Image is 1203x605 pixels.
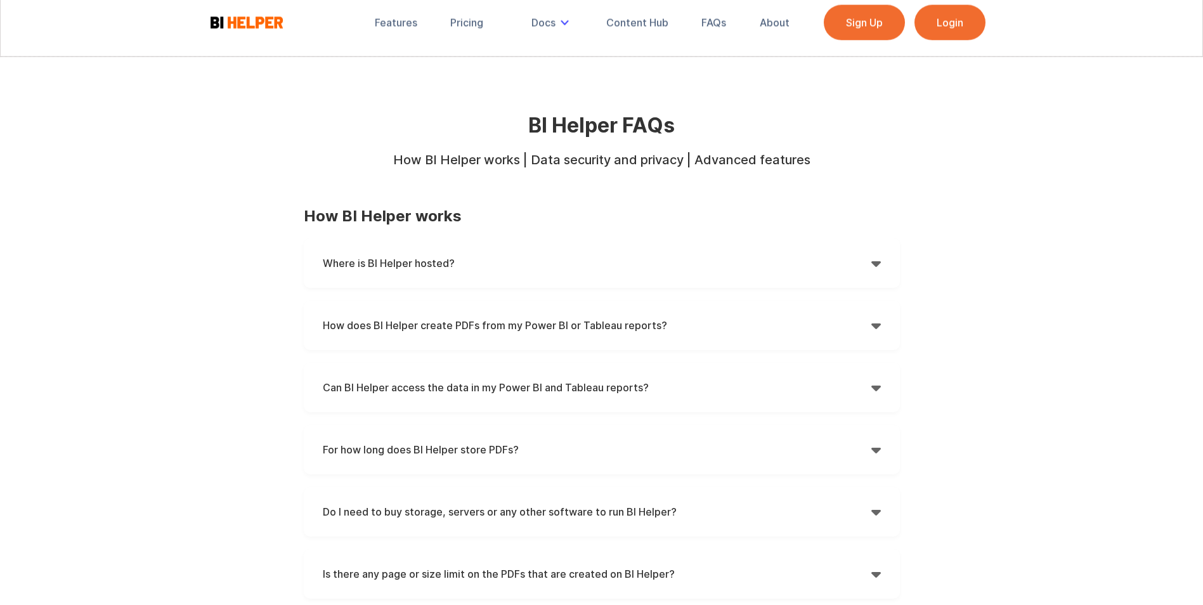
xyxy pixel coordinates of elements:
[824,5,905,41] a: Sign Up
[871,502,881,521] div: 
[701,16,726,29] div: FAQs
[304,207,900,226] h3: How BI Helper works
[531,16,556,29] div: Docs
[871,378,881,397] div: 
[323,502,871,521] h4: Do I need to buy storage, servers or any other software to run BI Helper?
[523,9,582,37] div: Docs
[871,564,881,583] div: 
[323,564,871,583] h4: Is there any page or size limit on the PDFs that are created on BI Helper?
[393,152,810,167] strong: How BI Helper works | Data security and privacy | Advanced features
[441,9,492,37] a: Pricing
[914,5,985,41] a: Login
[693,9,735,37] a: FAQs
[450,16,483,29] div: Pricing
[751,9,798,37] a: About
[871,440,881,459] div: 
[871,316,881,335] div: 
[323,440,871,459] h4: For how long does BI Helper store PDFs?
[375,16,417,29] div: Features
[323,378,871,397] h4: Can BI Helper access the data in my Power BI and Tableau reports?
[323,257,455,270] strong: Where is BI Helper hosted?
[760,16,790,29] div: About
[871,254,881,273] div: 
[597,9,677,37] a: Content Hub
[366,9,426,37] a: Features
[378,114,825,137] h2: BI Helper FAQs
[323,319,667,332] strong: How does BI Helper create PDFs from my Power BI or Tableau reports?
[606,16,668,29] div: Content Hub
